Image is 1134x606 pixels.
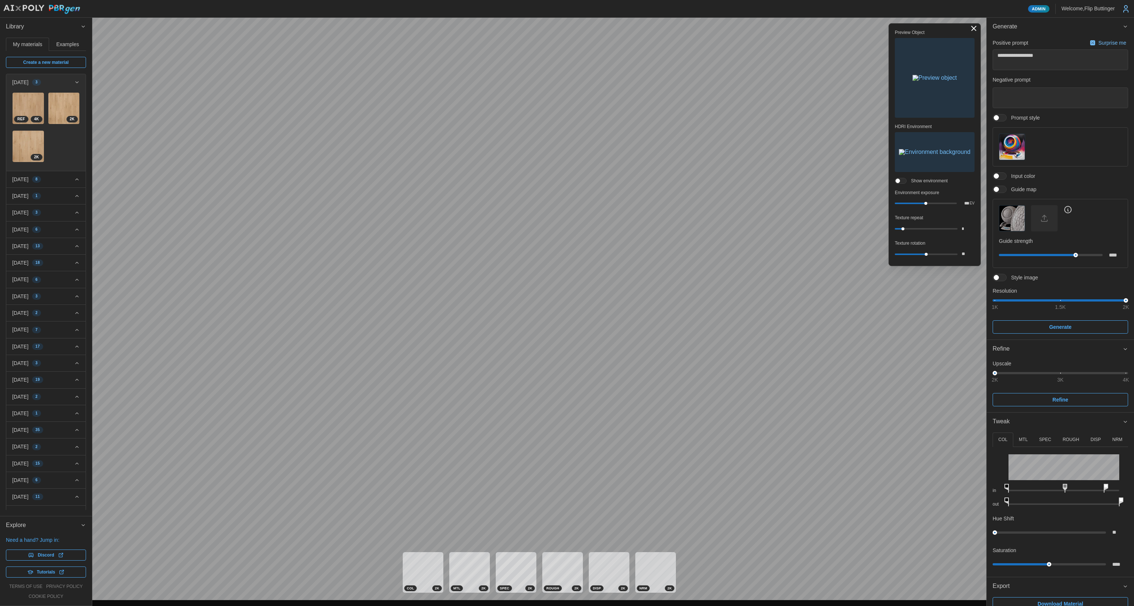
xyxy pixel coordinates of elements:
[70,116,75,122] span: 2 K
[993,18,1123,36] span: Generate
[1099,39,1128,47] p: Surprise me
[13,131,44,162] img: Ig20h3FqCRSVFcfPEMuO
[621,586,625,591] span: 2 K
[12,259,28,266] p: [DATE]
[35,277,38,283] span: 6
[48,92,80,124] a: 9JZobSCd3mj9jVMPweIK2K
[6,338,86,355] button: [DATE]17
[12,376,28,383] p: [DATE]
[1063,437,1079,443] p: ROUGH
[35,344,40,350] span: 17
[35,377,40,383] span: 19
[35,260,40,266] span: 18
[12,443,28,450] p: [DATE]
[993,488,1003,494] p: in
[895,240,975,247] p: Texture rotation
[6,438,86,455] button: [DATE]2
[895,30,975,36] p: Preview Object
[35,176,38,182] span: 8
[993,547,1016,554] p: Saturation
[1090,437,1101,443] p: DISP
[35,243,40,249] span: 13
[993,39,1028,47] p: Positive prompt
[13,93,44,124] img: QAYmIAaKeQ3elvxfXVOq
[35,360,38,366] span: 3
[6,271,86,287] button: [DATE]6
[56,42,79,47] span: Examples
[12,293,28,300] p: [DATE]
[987,431,1134,577] div: Tweak
[6,550,86,561] a: Discord
[6,567,86,578] a: Tutorials
[35,461,40,466] span: 15
[12,476,28,484] p: [DATE]
[895,190,975,196] p: Environment exposure
[6,355,86,371] button: [DATE]3
[970,202,975,205] p: EV
[899,149,970,155] img: Environment background
[987,18,1134,36] button: Generate
[1032,6,1045,12] span: Admin
[12,276,28,283] p: [DATE]
[999,205,1025,231] button: Guide map
[6,305,86,321] button: [DATE]2
[6,221,86,238] button: [DATE]6
[35,293,38,299] span: 3
[12,326,28,333] p: [DATE]
[1049,321,1072,333] span: Generate
[1062,5,1115,12] p: Welcome, Flip Buttinger
[12,493,28,500] p: [DATE]
[12,410,28,417] p: [DATE]
[6,90,86,171] div: [DATE]3
[993,501,1003,507] p: out
[17,116,25,122] span: REF
[12,176,28,183] p: [DATE]
[6,506,86,522] button: [DATE]21
[987,577,1134,595] button: Export
[6,455,86,472] button: [DATE]15
[999,134,1025,159] img: Prompt style
[6,472,86,488] button: [DATE]6
[6,405,86,421] button: [DATE]1
[895,124,975,130] p: HDRI Environment
[993,515,1014,522] p: Hue Shift
[453,586,460,591] span: MTL
[481,586,486,591] span: 2 K
[23,57,69,68] span: Create a new material
[500,586,509,591] span: SPEC
[12,393,28,400] p: [DATE]
[993,287,1128,295] p: Resolution
[46,583,83,590] a: privacy policy
[435,586,439,591] span: 2 K
[993,340,1123,358] span: Refine
[6,321,86,338] button: [DATE]7
[34,154,39,160] span: 2 K
[12,309,28,317] p: [DATE]
[12,192,28,200] p: [DATE]
[1052,393,1068,406] span: Refine
[35,210,38,216] span: 3
[993,413,1123,431] span: Tweak
[12,242,28,250] p: [DATE]
[12,79,28,86] p: [DATE]
[593,586,601,591] span: DISP
[35,310,38,316] span: 2
[6,516,80,534] span: Explore
[998,437,1007,443] p: COL
[999,134,1025,160] button: Prompt style
[48,93,80,124] img: 9JZobSCd3mj9jVMPweIK
[546,586,559,591] span: ROUGH
[987,413,1134,431] button: Tweak
[6,188,86,204] button: [DATE]1
[9,583,42,590] a: terms of use
[1007,186,1036,193] span: Guide map
[1088,38,1128,48] button: Surprise me
[895,132,975,172] button: Environment background
[12,343,28,350] p: [DATE]
[895,215,975,221] p: Texture repeat
[35,394,38,400] span: 2
[12,226,28,233] p: [DATE]
[35,227,38,233] span: 6
[35,427,40,433] span: 35
[13,42,42,47] span: My materials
